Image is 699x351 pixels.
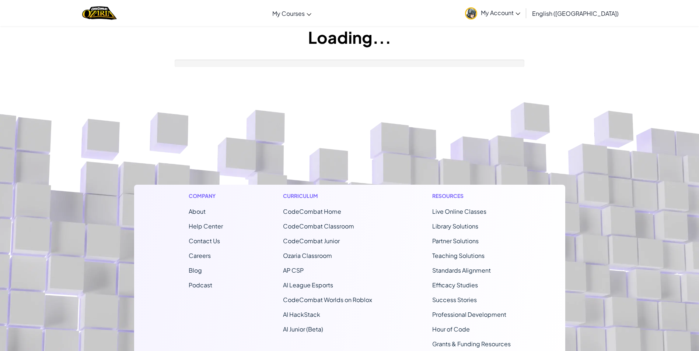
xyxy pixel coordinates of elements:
[432,208,486,215] a: Live Online Classes
[189,281,212,289] a: Podcast
[465,7,477,19] img: avatar
[432,192,511,200] h1: Resources
[432,266,491,274] a: Standards Alignment
[283,281,333,289] a: AI League Esports
[283,296,372,304] a: CodeCombat Worlds on Roblox
[283,325,323,333] a: AI Junior (Beta)
[461,1,524,25] a: My Account
[283,192,372,200] h1: Curriculum
[283,311,320,318] a: AI HackStack
[432,296,477,304] a: Success Stories
[189,192,223,200] h1: Company
[532,10,619,17] span: English ([GEOGRAPHIC_DATA])
[283,208,341,215] span: CodeCombat Home
[432,237,479,245] a: Partner Solutions
[82,6,116,21] a: Ozaria by CodeCombat logo
[189,266,202,274] a: Blog
[283,237,340,245] a: CodeCombat Junior
[189,252,211,259] a: Careers
[189,208,206,215] a: About
[432,252,485,259] a: Teaching Solutions
[432,222,478,230] a: Library Solutions
[272,10,305,17] span: My Courses
[481,9,520,17] span: My Account
[82,6,116,21] img: Home
[432,340,511,348] a: Grants & Funding Resources
[283,252,332,259] a: Ozaria Classroom
[432,311,506,318] a: Professional Development
[283,266,304,274] a: AP CSP
[432,325,470,333] a: Hour of Code
[189,237,220,245] span: Contact Us
[189,222,223,230] a: Help Center
[269,3,315,23] a: My Courses
[283,222,354,230] a: CodeCombat Classroom
[432,281,478,289] a: Efficacy Studies
[528,3,622,23] a: English ([GEOGRAPHIC_DATA])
